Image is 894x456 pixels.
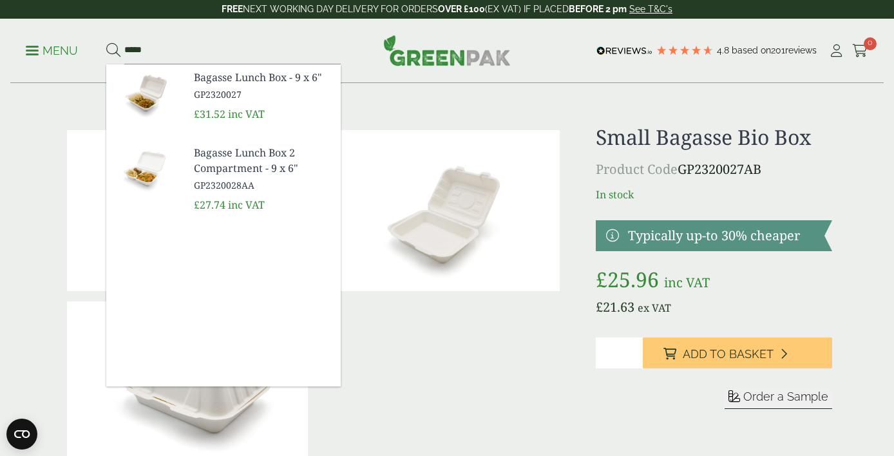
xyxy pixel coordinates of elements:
p: GP2320027AB [596,160,832,179]
a: Bagasse Lunch Box 2 Compartment - 9 x 6" GP2320028AA [194,145,330,192]
i: Cart [852,44,868,57]
p: In stock [596,187,832,202]
span: Bagasse Lunch Box 2 Compartment - 9 x 6" [194,145,330,176]
img: 2320027AB Small Bio Box Open With Food [67,130,308,291]
strong: FREE [222,4,243,14]
img: GreenPak Supplies [383,35,511,66]
a: Menu [26,43,78,56]
span: 0 [864,37,877,50]
a: 0 [852,41,868,61]
span: £ [596,265,607,293]
span: 201 [771,45,785,55]
a: See T&C's [629,4,672,14]
span: £ [596,298,603,316]
span: Order a Sample [743,390,828,403]
span: Bagasse Lunch Box - 9 x 6" [194,70,330,85]
i: My Account [828,44,844,57]
strong: BEFORE 2 pm [569,4,627,14]
span: ex VAT [638,301,671,315]
img: GP2320027 [106,64,184,126]
button: Open CMP widget [6,419,37,450]
img: 2320027AB Small Bio Box Open [318,130,559,291]
a: Bagasse Lunch Box - 9 x 6" GP2320027 [194,70,330,101]
span: Product Code [596,160,678,178]
span: GP2320028AA [194,178,330,192]
img: REVIEWS.io [596,46,652,55]
span: Add to Basket [683,347,774,361]
span: reviews [785,45,817,55]
span: £27.74 [194,198,225,212]
h1: Small Bagasse Bio Box [596,125,832,149]
span: Based on [732,45,771,55]
bdi: 25.96 [596,265,659,293]
span: £31.52 [194,107,225,121]
div: 4.79 Stars [656,44,714,56]
span: inc VAT [228,198,265,212]
span: 4.8 [717,45,732,55]
span: inc VAT [664,274,710,291]
img: GP2320028AA [106,140,184,202]
button: Order a Sample [725,389,832,409]
p: Menu [26,43,78,59]
span: inc VAT [228,107,265,121]
button: Add to Basket [643,337,832,368]
span: GP2320027 [194,88,330,101]
bdi: 21.63 [596,298,634,316]
strong: OVER £100 [438,4,485,14]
